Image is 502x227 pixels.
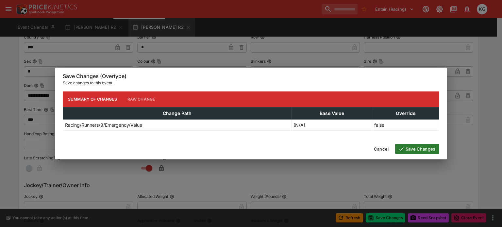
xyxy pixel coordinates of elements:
td: (N/A) [292,119,372,130]
p: Racing/Runners/9/Emergency/Value [65,122,142,128]
th: Base Value [292,107,372,119]
button: Save Changes [395,144,439,154]
h6: Save Changes (Overtype) [63,73,439,80]
button: Raw Change [122,91,160,107]
td: false [372,119,439,130]
th: Override [372,107,439,119]
th: Change Path [63,107,292,119]
button: Cancel [370,144,393,154]
p: Save changes to this event. [63,80,439,86]
button: Summary of Changes [63,91,122,107]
